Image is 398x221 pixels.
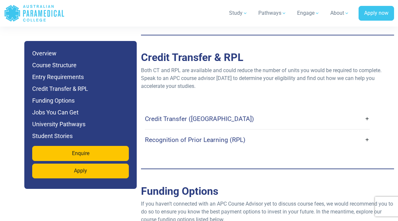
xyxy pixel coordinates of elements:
a: About [326,4,353,22]
h2: Funding Options [141,185,394,197]
a: Credit Transfer ([GEOGRAPHIC_DATA]) [145,111,370,127]
a: Australian Paramedical College [4,3,65,24]
h4: Credit Transfer ([GEOGRAPHIC_DATA]) [145,115,254,123]
p: Both CT and RPL are available and could reduce the number of units you would be required to compl... [141,67,394,90]
a: Pathways [254,4,291,22]
a: Recognition of Prior Learning (RPL) [145,132,370,148]
h4: Recognition of Prior Learning (RPL) [145,136,246,144]
a: Study [225,4,252,22]
a: Apply now [359,6,394,21]
a: Engage [293,4,324,22]
h2: Credit Transfer & RPL [141,51,394,64]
